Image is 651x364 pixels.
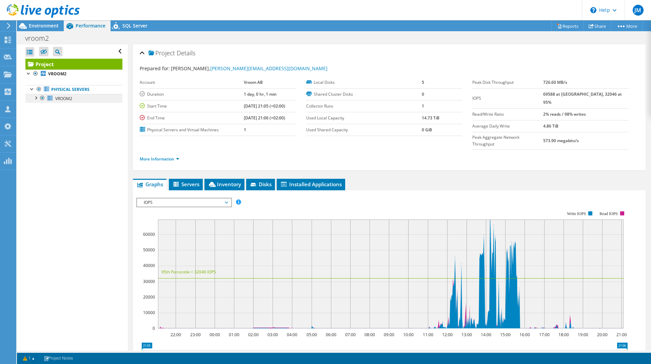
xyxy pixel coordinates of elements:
[558,332,569,338] text: 18:00
[171,332,181,338] text: 22:00
[177,49,195,57] span: Details
[244,91,277,97] b: 1 day, 0 hr, 1 min
[140,65,170,72] label: Prepared for:
[442,332,453,338] text: 12:00
[422,127,432,133] b: 0 GiB
[543,138,579,143] b: 573.90 megabits/s
[326,332,336,338] text: 06:00
[306,115,422,121] label: Used Local Capacity
[422,103,424,109] b: 1
[543,111,586,117] b: 2% reads / 98% writes
[422,91,424,97] b: 0
[578,332,588,338] text: 19:00
[584,21,611,31] a: Share
[210,332,220,338] text: 00:00
[208,181,241,188] span: Inventory
[229,332,239,338] text: 01:00
[143,231,155,237] text: 60000
[422,115,439,121] b: 14.73 TiB
[171,65,328,72] span: [PERSON_NAME],
[161,269,216,275] text: 95th Percentile = 32046 IOPS
[280,181,342,188] span: Installed Applications
[18,354,39,363] a: 1
[140,127,244,133] label: Physical Servers and Virtual Machines
[590,7,596,13] svg: \n
[48,71,66,77] b: VROOM2
[481,332,491,338] text: 14:00
[190,332,201,338] text: 23:00
[611,21,643,31] a: More
[143,294,155,300] text: 20000
[472,79,543,86] label: Peak Disk Throughput
[143,247,155,253] text: 50000
[172,181,199,188] span: Servers
[140,79,244,86] label: Account
[25,85,122,94] a: Physical Servers
[29,22,59,29] span: Environment
[600,211,618,216] text: Read IOPS
[461,332,472,338] text: 13:00
[519,332,530,338] text: 16:00
[567,211,586,216] text: Write IOPS
[307,332,317,338] text: 05:00
[244,103,285,109] b: [DATE] 21:05 (+02:00)
[210,65,328,72] a: [PERSON_NAME][EMAIL_ADDRESS][DOMAIN_NAME]
[140,156,179,162] a: More Information
[136,181,163,188] span: Graphs
[472,134,543,148] label: Peak Aggregate Network Throughput
[306,127,422,133] label: Used Shared Capacity
[76,22,105,29] span: Performance
[55,96,72,101] span: VROOM2
[153,325,155,331] text: 0
[472,95,543,102] label: IOPS
[25,94,122,103] a: VROOM2
[403,332,414,338] text: 10:00
[551,21,584,31] a: Reports
[364,332,375,338] text: 08:00
[143,279,155,284] text: 30000
[345,332,356,338] text: 07:00
[384,332,394,338] text: 09:00
[140,103,244,110] label: Start Time
[149,50,175,57] span: Project
[597,332,608,338] text: 20:00
[543,123,558,129] b: 4.86 TiB
[248,332,259,338] text: 02:00
[472,123,543,130] label: Average Daily Write
[143,263,155,268] text: 40000
[140,91,244,98] label: Duration
[143,310,155,315] text: 10000
[422,79,424,85] b: 5
[543,79,567,85] b: 726.60 MB/s
[633,5,644,16] span: JM
[244,115,285,121] b: [DATE] 21:06 (+02:00)
[423,332,433,338] text: 11:00
[616,332,627,338] text: 21:00
[140,115,244,121] label: End Time
[244,79,263,85] b: Vroom AB
[39,354,78,363] a: Project Notes
[306,79,422,86] label: Local Disks
[244,127,246,133] b: 1
[25,59,122,70] a: Project
[539,332,550,338] text: 17:00
[268,332,278,338] text: 03:00
[500,332,511,338] text: 15:00
[287,332,297,338] text: 04:00
[22,35,59,42] h1: vroom2
[306,103,422,110] label: Collector Runs
[306,91,422,98] label: Shared Cluster Disks
[543,91,622,105] b: 69588 at [GEOGRAPHIC_DATA], 32046 at 95%
[140,198,228,207] span: IOPS
[250,181,272,188] span: Disks
[472,111,543,118] label: Read/Write Ratio
[122,22,147,29] span: SQL Server
[25,70,122,78] a: VROOM2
